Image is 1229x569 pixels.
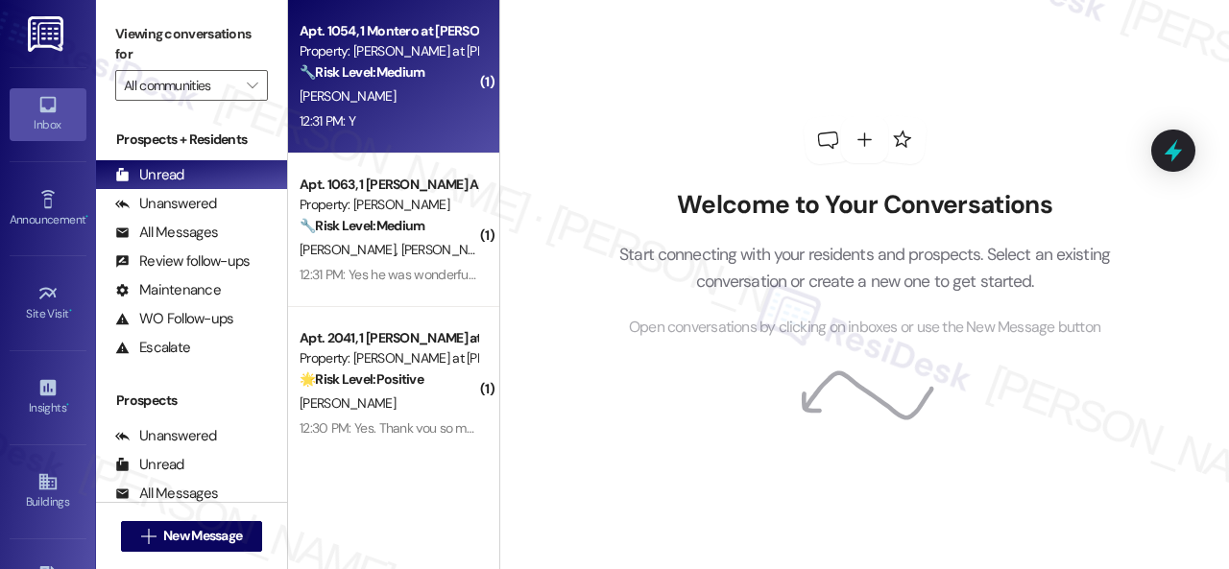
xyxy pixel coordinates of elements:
[163,526,242,546] span: New Message
[300,419,491,437] div: 12:30 PM: Yes. Thank you so much!
[300,328,477,348] div: Apt. 2041, 1 [PERSON_NAME] at [PERSON_NAME]
[28,16,67,52] img: ResiDesk Logo
[85,210,88,224] span: •
[300,348,477,368] div: Property: [PERSON_NAME] at [PERSON_NAME]
[300,87,396,105] span: [PERSON_NAME]
[115,280,221,300] div: Maintenance
[69,304,72,318] span: •
[115,223,218,243] div: All Messages
[115,165,184,185] div: Unread
[115,309,233,329] div: WO Follow-ups
[115,251,250,272] div: Review follow-ups
[10,371,86,423] a: Insights •
[300,21,477,41] div: Apt. 1054, 1 Montero at [PERSON_NAME]
[124,70,237,101] input: All communities
[115,426,217,446] div: Unanswered
[115,194,217,214] div: Unanswered
[300,394,396,412] span: [PERSON_NAME]
[96,391,287,411] div: Prospects
[300,241,401,258] span: [PERSON_NAME]
[300,63,424,81] strong: 🔧 Risk Level: Medium
[96,130,287,150] div: Prospects + Residents
[300,195,477,215] div: Property: [PERSON_NAME]
[590,241,1140,296] p: Start connecting with your residents and prospects. Select an existing conversation or create a n...
[10,277,86,329] a: Site Visit •
[66,398,69,412] span: •
[300,370,423,388] strong: 🌟 Risk Level: Positive
[300,112,355,130] div: 12:31 PM: Y
[121,521,263,552] button: New Message
[247,78,257,93] i: 
[401,241,497,258] span: [PERSON_NAME]
[141,529,156,544] i: 
[115,455,184,475] div: Unread
[300,41,477,61] div: Property: [PERSON_NAME] at [PERSON_NAME]
[300,175,477,195] div: Apt. 1063, 1 [PERSON_NAME] Apts LLC
[300,217,424,234] strong: 🔧 Risk Level: Medium
[115,19,268,70] label: Viewing conversations for
[590,190,1140,221] h2: Welcome to Your Conversations
[115,338,190,358] div: Escalate
[10,88,86,140] a: Inbox
[10,465,86,517] a: Buildings
[115,484,218,504] div: All Messages
[629,316,1100,340] span: Open conversations by clicking on inboxes or use the New Message button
